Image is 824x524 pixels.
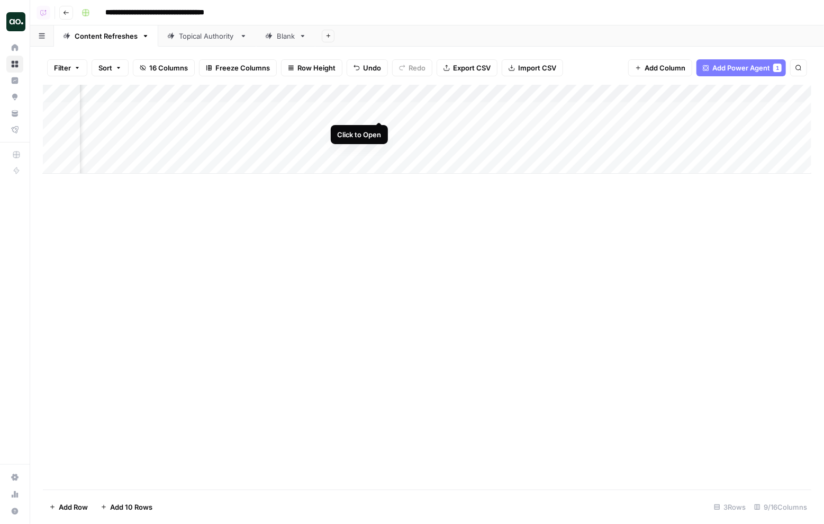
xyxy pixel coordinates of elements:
[6,8,23,35] button: Workspace: Nick's Workspace
[337,129,382,140] div: Click to Open
[6,39,23,56] a: Home
[6,56,23,73] a: Browse
[6,72,23,89] a: Insights
[6,88,23,105] a: Opportunities
[43,499,94,516] button: Add Row
[712,63,770,73] span: Add Power Agent
[133,59,195,76] button: 16 Columns
[94,499,159,516] button: Add 10 Rows
[6,469,23,486] a: Settings
[98,63,112,73] span: Sort
[453,63,491,73] span: Export CSV
[75,31,138,41] div: Content Refreshes
[297,63,336,73] span: Row Height
[628,59,692,76] button: Add Column
[502,59,563,76] button: Import CSV
[776,64,779,72] span: 1
[158,25,256,47] a: Topical Authority
[92,59,129,76] button: Sort
[392,59,432,76] button: Redo
[215,63,270,73] span: Freeze Columns
[54,25,158,47] a: Content Refreshes
[256,25,315,47] a: Blank
[6,503,23,520] button: Help + Support
[199,59,277,76] button: Freeze Columns
[110,502,152,512] span: Add 10 Rows
[277,31,295,41] div: Blank
[6,486,23,503] a: Usage
[54,63,71,73] span: Filter
[437,59,497,76] button: Export CSV
[6,12,25,31] img: Nick's Workspace Logo
[149,63,188,73] span: 16 Columns
[773,64,782,72] div: 1
[347,59,388,76] button: Undo
[281,59,342,76] button: Row Height
[59,502,88,512] span: Add Row
[6,105,23,122] a: Your Data
[750,499,811,516] div: 9/16 Columns
[179,31,236,41] div: Topical Authority
[645,63,685,73] span: Add Column
[710,499,750,516] div: 3 Rows
[409,63,425,73] span: Redo
[696,59,786,76] button: Add Power Agent1
[363,63,381,73] span: Undo
[6,121,23,138] a: Flightpath
[518,63,556,73] span: Import CSV
[47,59,87,76] button: Filter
